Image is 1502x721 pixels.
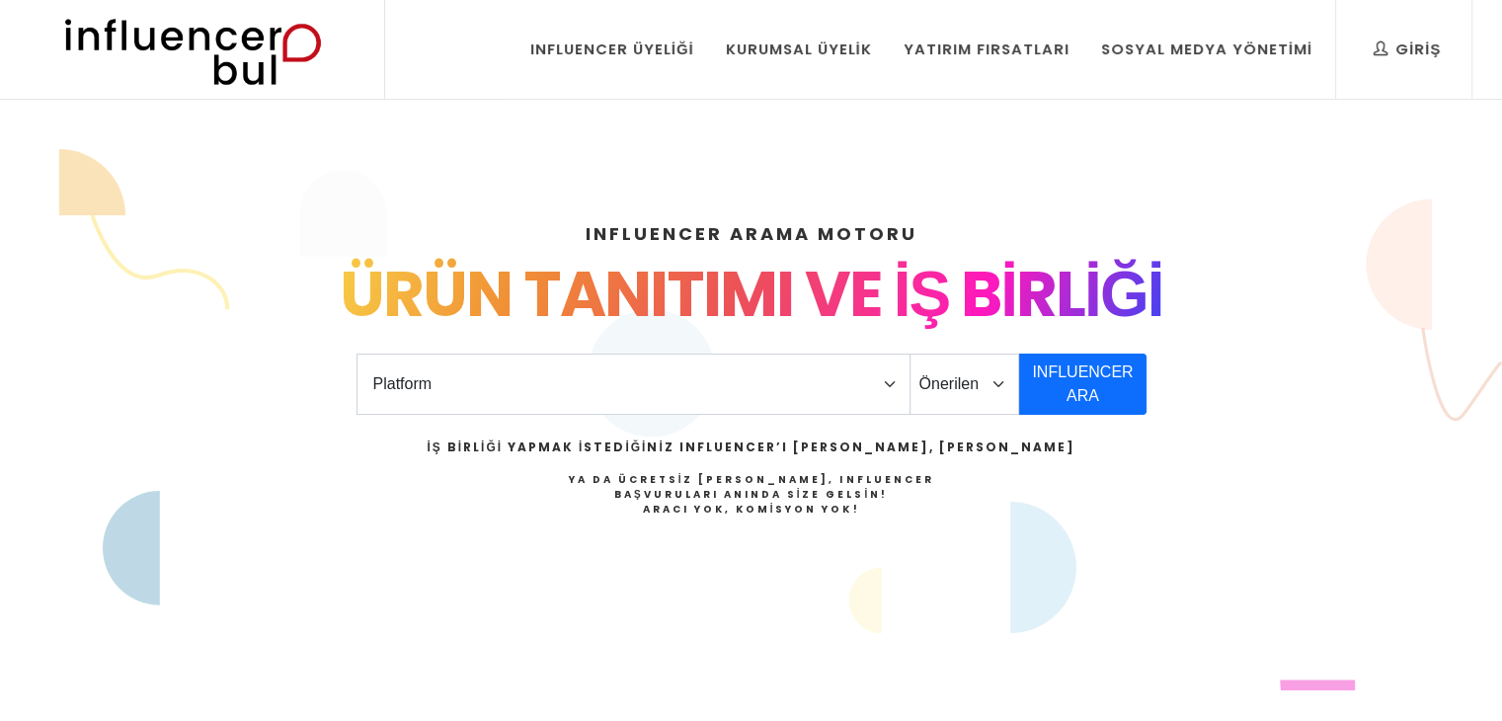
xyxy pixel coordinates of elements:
div: Yatırım Fırsatları [904,39,1069,60]
div: Giriş [1374,39,1441,60]
div: Influencer Üyeliği [530,39,694,60]
div: Kurumsal Üyelik [726,39,872,60]
strong: Aracı Yok, Komisyon Yok! [643,502,860,517]
h4: Ya da Ücretsiz [PERSON_NAME], Influencer Başvuruları Anında Size Gelsin! [427,472,1074,517]
div: Sosyal Medya Yönetimi [1101,39,1312,60]
h2: İş Birliği Yapmak İstediğiniz Influencer’ı [PERSON_NAME], [PERSON_NAME] [427,439,1074,456]
div: ÜRÜN TANITIMI VE İŞ BİRLİĞİ [112,247,1391,342]
button: INFLUENCER ARA [1019,354,1146,415]
h4: INFLUENCER ARAMA MOTORU [112,220,1391,247]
